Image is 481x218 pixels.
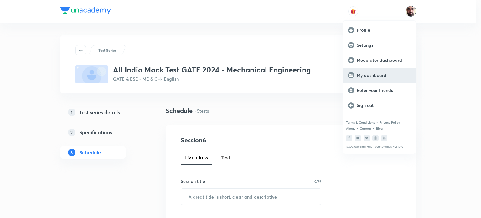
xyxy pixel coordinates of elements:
p: Refer your friends [357,88,411,93]
div: • [356,125,359,131]
a: My dashboard [343,68,416,83]
div: • [376,120,378,125]
p: Moderator dashboard [357,57,411,63]
a: Settings [343,38,416,53]
p: © 2025 Sorting Hat Technologies Pvt Ltd [346,145,413,149]
p: Sign out [357,103,411,108]
p: Profile [357,27,411,33]
p: Settings [357,42,411,48]
a: Moderator dashboard [343,53,416,68]
a: About [346,126,355,130]
a: Terms & Conditions [346,120,375,124]
p: My dashboard [357,72,411,78]
a: Refer your friends [343,83,416,98]
a: Profile [343,23,416,38]
a: Blog [376,126,383,130]
div: • [373,125,375,131]
a: Privacy Policy [380,120,400,124]
a: Careers [360,126,371,130]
